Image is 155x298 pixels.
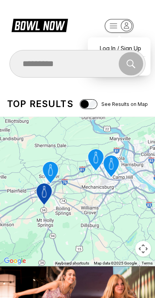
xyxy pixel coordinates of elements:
[142,261,153,265] a: Terms (opens in new tab)
[2,256,28,266] img: Google
[7,98,73,109] div: Top results
[101,101,148,107] span: See Results on Map
[55,261,89,266] button: Keyboard shortcuts
[98,153,124,181] gmp-advanced-marker: Trindle Bowl
[80,99,97,109] input: See Results on Map
[31,181,57,209] gmp-advanced-marker: Midway Bowling - Carlisle
[94,261,137,265] span: Map data ©2025 Google
[92,41,147,55] a: Log In / Sign Up
[82,147,109,174] gmp-advanced-marker: ABC West Lanes and Lounge
[37,159,63,187] gmp-advanced-marker: Strike Zone Bowling Center
[2,256,28,266] a: Open this area in Google Maps (opens a new window)
[135,241,151,257] button: Map camera controls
